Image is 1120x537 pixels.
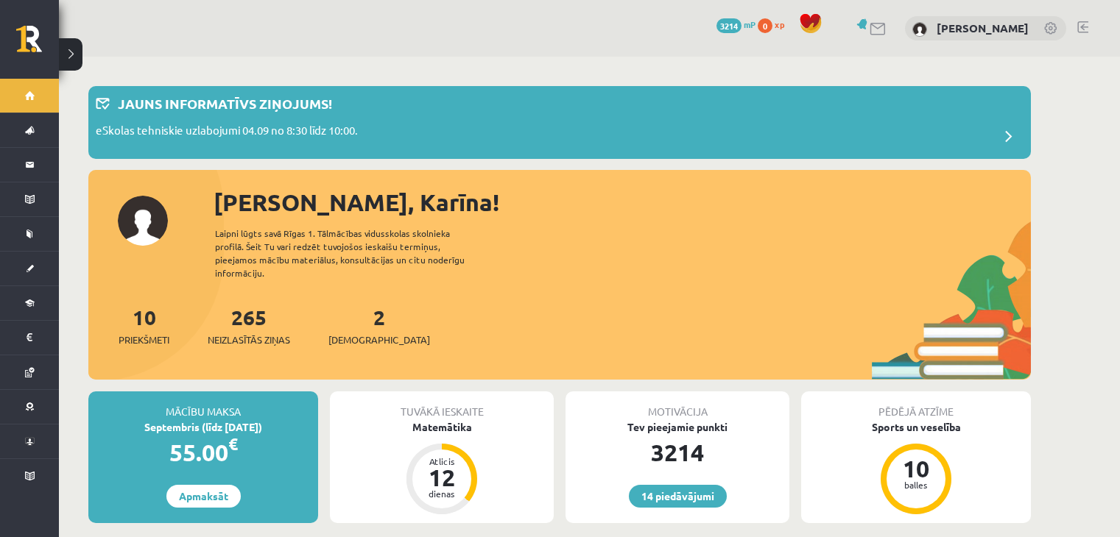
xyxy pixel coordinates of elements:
div: 55.00 [88,435,318,470]
div: Laipni lūgts savā Rīgas 1. Tālmācības vidusskolas skolnieka profilā. Šeit Tu vari redzēt tuvojošo... [215,227,490,280]
span: 3214 [716,18,742,33]
div: Septembris (līdz [DATE]) [88,419,318,435]
div: Motivācija [566,391,789,419]
div: Pēdējā atzīme [801,391,1031,419]
div: dienas [420,489,464,498]
img: Karīna Caune [912,22,927,37]
a: Matemātika Atlicis 12 dienas [330,419,554,516]
span: Neizlasītās ziņas [208,332,290,347]
span: xp [775,18,784,30]
div: 3214 [566,435,789,470]
a: Rīgas 1. Tālmācības vidusskola [16,26,59,63]
p: Jauns informatīvs ziņojums! [118,93,332,113]
a: 2[DEMOGRAPHIC_DATA] [328,304,430,347]
a: Apmaksāt [166,485,241,508]
a: 10Priekšmeti [119,304,169,347]
a: 0 xp [758,18,792,30]
div: balles [894,480,938,489]
p: eSkolas tehniskie uzlabojumi 04.09 no 8:30 līdz 10:00. [96,122,358,143]
div: Sports un veselība [801,419,1031,435]
div: Tuvākā ieskaite [330,391,554,419]
span: 0 [758,18,772,33]
a: 14 piedāvājumi [629,485,727,508]
a: 3214 mP [716,18,756,30]
div: 10 [894,457,938,480]
span: mP [744,18,756,30]
div: Tev pieejamie punkti [566,419,789,435]
span: € [228,433,238,455]
div: Atlicis [420,457,464,466]
div: [PERSON_NAME], Karīna! [214,185,1031,220]
span: [DEMOGRAPHIC_DATA] [328,332,430,347]
a: Sports un veselība 10 balles [801,419,1031,516]
a: Jauns informatīvs ziņojums! eSkolas tehniskie uzlabojumi 04.09 no 8:30 līdz 10:00. [96,93,1024,152]
div: Matemātika [330,419,554,435]
div: 12 [420,466,464,489]
div: Mācību maksa [88,391,318,419]
a: 265Neizlasītās ziņas [208,304,290,347]
span: Priekšmeti [119,332,169,347]
a: [PERSON_NAME] [937,21,1029,35]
